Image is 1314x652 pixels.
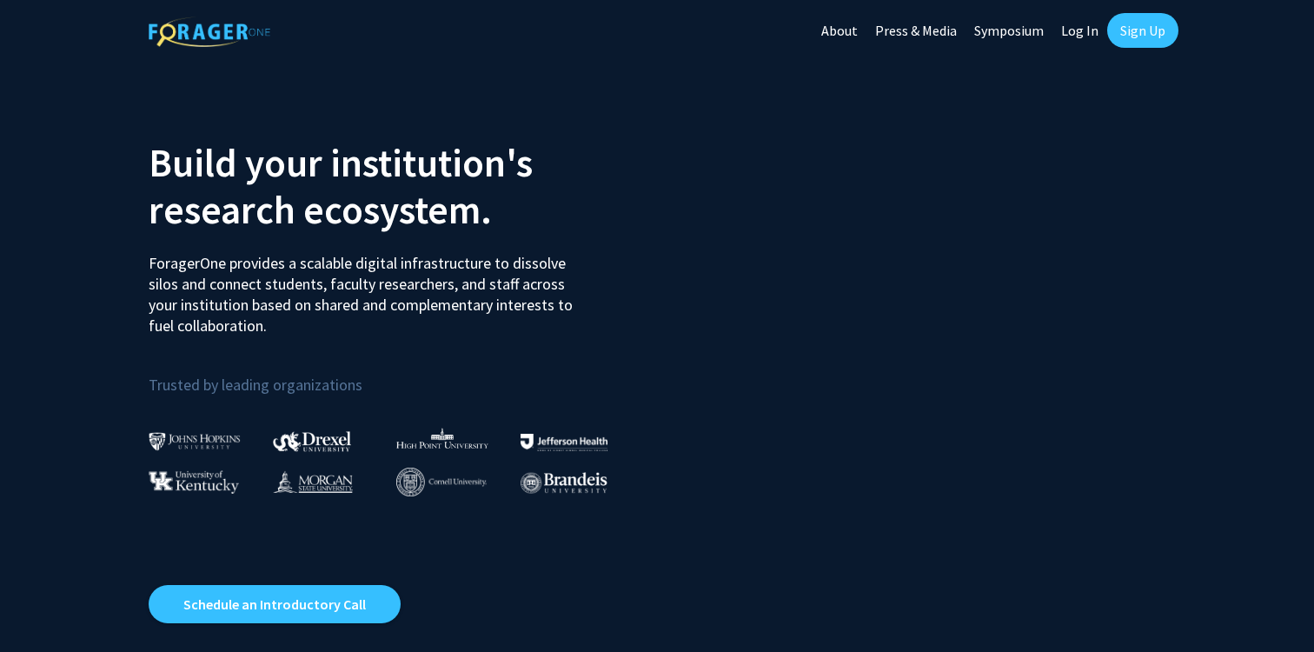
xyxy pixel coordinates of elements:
[149,240,585,336] p: ForagerOne provides a scalable digital infrastructure to dissolve silos and connect students, fac...
[273,431,351,451] img: Drexel University
[149,350,644,398] p: Trusted by leading organizations
[396,428,488,449] img: High Point University
[149,470,239,494] img: University of Kentucky
[1107,13,1178,48] a: Sign Up
[149,139,644,233] h2: Build your institution's research ecosystem.
[273,470,353,493] img: Morgan State University
[521,434,607,450] img: Thomas Jefferson University
[521,472,607,494] img: Brandeis University
[149,432,241,450] img: Johns Hopkins University
[149,17,270,47] img: ForagerOne Logo
[149,585,401,623] a: Opens in a new tab
[396,468,487,496] img: Cornell University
